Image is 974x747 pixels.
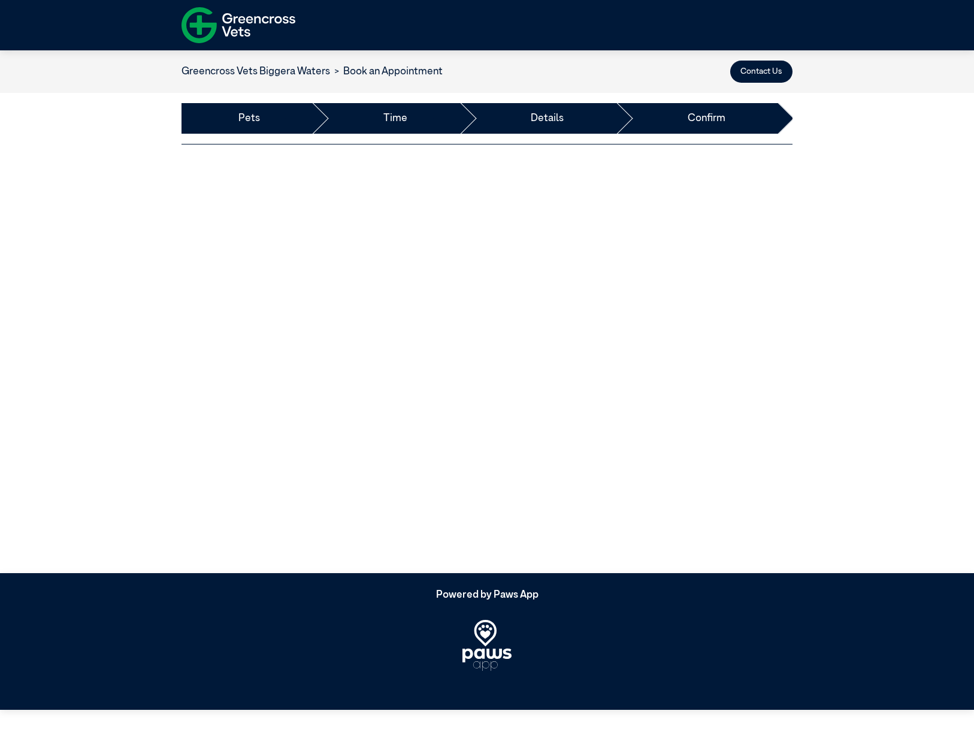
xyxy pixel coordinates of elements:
[238,111,260,126] a: Pets
[688,111,725,126] a: Confirm
[182,64,443,80] nav: breadcrumb
[182,3,295,47] img: f-logo
[383,111,407,126] a: Time
[531,111,564,126] a: Details
[182,589,792,601] h5: Powered by Paws App
[462,620,512,671] img: PawsApp
[330,64,443,80] li: Book an Appointment
[182,67,330,77] a: Greencross Vets Biggera Waters
[730,61,792,83] button: Contact Us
